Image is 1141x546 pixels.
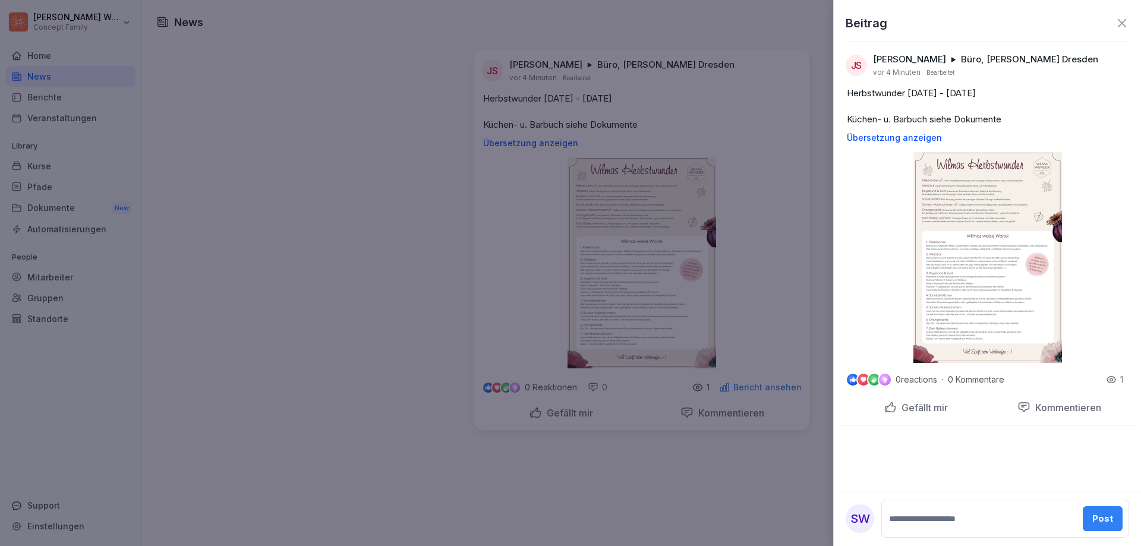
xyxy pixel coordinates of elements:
[846,504,874,533] div: SW
[846,55,867,76] div: JS
[873,68,921,77] p: vor 4 Minuten
[926,68,954,77] p: Bearbeitet
[896,375,937,384] p: 0 reactions
[873,53,946,65] p: [PERSON_NAME]
[897,402,948,414] p: Gefällt mir
[1030,402,1101,414] p: Kommentieren
[1092,512,1113,525] div: Post
[961,53,1098,65] p: Büro, [PERSON_NAME] Dresden
[846,14,887,32] p: Beitrag
[847,87,1128,126] p: Herbstwunder [DATE] - [DATE] Küchen- u. Barbuch siehe Dokumente
[1083,506,1123,531] button: Post
[847,133,1128,143] p: Übersetzung anzeigen
[1120,374,1123,386] p: 1
[913,152,1062,363] img: jbnru63d3lk7b30ymfcqfns3.png
[948,375,1013,384] p: 0 Kommentare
